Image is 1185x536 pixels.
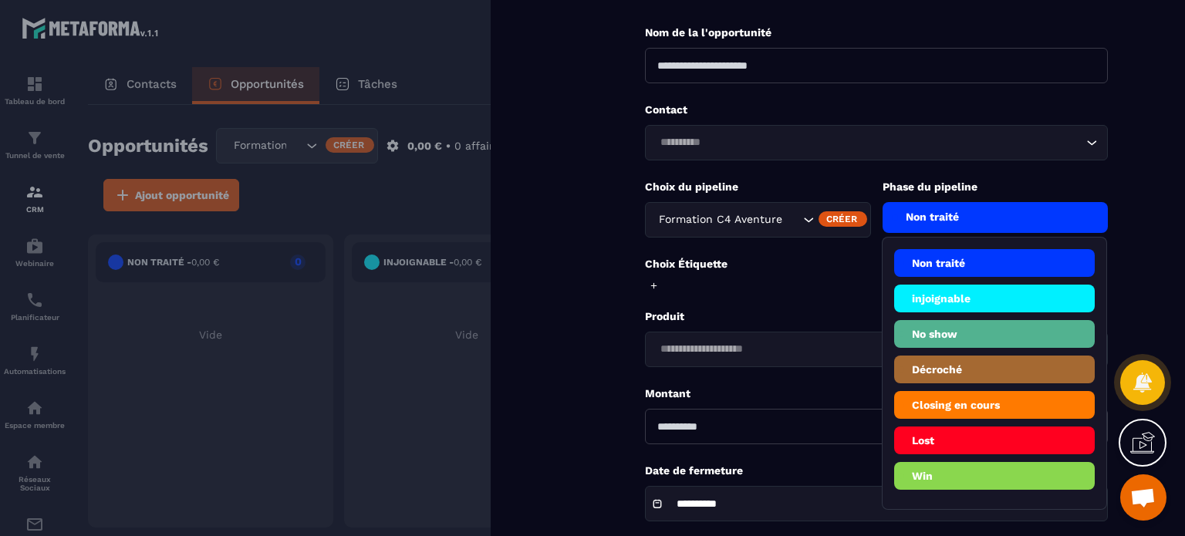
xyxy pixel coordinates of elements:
[645,332,1108,367] div: Search for option
[655,134,1082,151] input: Search for option
[645,180,871,194] p: Choix du pipeline
[645,257,1108,271] p: Choix Étiquette
[655,341,1082,358] input: Search for option
[645,103,1108,117] p: Contact
[883,180,1109,194] p: Phase du pipeline
[784,211,799,228] input: Search for option
[645,125,1108,160] div: Search for option
[645,309,1108,324] p: Produit
[645,386,1108,401] p: Montant
[655,211,784,228] span: Formation C4 Aventures Animateurs
[1120,474,1166,521] a: Ouvrir le chat
[645,202,871,238] div: Search for option
[645,464,1108,478] p: Date de fermeture
[819,211,867,227] div: Créer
